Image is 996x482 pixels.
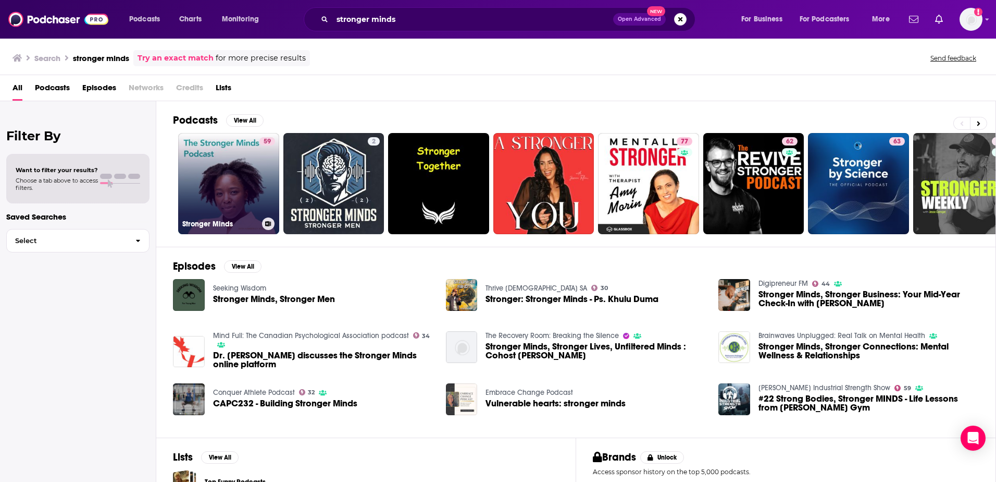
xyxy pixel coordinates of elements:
[889,137,905,146] a: 63
[758,331,925,340] a: Brainwaves Unplugged: Real Talk on Mental Health
[960,8,982,31] button: Show profile menu
[129,79,164,101] span: Networks
[213,351,433,369] a: Dr. Khush Amaria discusses the Stronger Minds online platform
[821,282,830,286] span: 44
[960,8,982,31] span: Logged in as WE_Broadcast
[734,11,795,28] button: open menu
[904,386,911,391] span: 59
[640,451,684,464] button: Unlock
[485,342,706,360] a: Stronger Minds, Stronger Lives, Unfiltered Minds : Cohost Liz Buggy
[718,331,750,363] img: Stronger Minds, Stronger Connections: Mental Wellness & Relationships
[961,426,986,451] div: Open Intercom Messenger
[446,279,478,311] img: Stronger: Stronger Minds - Ps. Khulu Duma
[485,284,587,293] a: Thrive Church SA
[182,220,258,228] h3: Stronger Minds
[960,8,982,31] img: User Profile
[758,342,979,360] a: Stronger Minds, Stronger Connections: Mental Wellness & Relationships
[178,133,279,234] a: 59Stronger Minds
[618,17,661,22] span: Open Advanced
[865,11,903,28] button: open menu
[176,79,203,101] span: Credits
[173,336,205,368] img: Dr. Khush Amaria discusses the Stronger Minds online platform
[264,137,271,147] span: 59
[808,133,909,234] a: 63
[786,137,793,147] span: 62
[173,383,205,415] img: CAPC232 - Building Stronger Minds
[601,286,608,291] span: 30
[758,383,890,392] a: Joe DeFranco's Industrial Strength Show
[224,260,262,273] button: View All
[283,133,384,234] a: 2
[812,281,830,287] a: 44
[213,295,335,304] a: Stronger Minds, Stronger Men
[215,11,272,28] button: open menu
[758,394,979,412] a: #22 Strong Bodies, Stronger MINDS - Life Lessons from DeFranco's Gym
[422,334,430,339] span: 34
[927,54,979,63] button: Send feedback
[35,79,70,101] a: Podcasts
[718,279,750,311] img: Stronger Minds, Stronger Business: Your Mid-Year Check-In with Chelsea Cree
[413,332,430,339] a: 34
[173,279,205,311] img: Stronger Minds, Stronger Men
[6,229,150,252] button: Select
[758,279,808,288] a: Digipreneur FM
[931,10,947,28] a: Show notifications dropdown
[446,331,478,363] img: Stronger Minds, Stronger Lives, Unfiltered Minds : Cohost Liz Buggy
[122,11,173,28] button: open menu
[485,342,706,360] span: Stronger Minds, Stronger Lives, Unfiltered Minds : Cohost [PERSON_NAME]
[216,79,231,101] span: Lists
[613,13,666,26] button: Open AdvancedNew
[703,133,804,234] a: 62
[173,451,193,464] h2: Lists
[647,6,666,16] span: New
[173,260,262,273] a: EpisodesView All
[16,166,98,174] span: Want to filter your results?
[173,451,239,464] a: ListsView All
[485,399,626,408] a: Vulnerable hearts: stronger minds
[485,295,658,304] a: Stronger: Stronger Minds - Ps. Khulu Duma
[7,237,127,244] span: Select
[179,12,202,27] span: Charts
[485,388,573,397] a: Embrace Change Podcast
[213,331,409,340] a: Mind Full: The Canadian Psychological Association podcast
[173,114,218,127] h2: Podcasts
[16,177,98,191] span: Choose a tab above to access filters.
[201,451,239,464] button: View All
[446,383,478,415] img: Vulnerable hearts: stronger minds
[34,53,60,63] h3: Search
[213,351,433,369] span: Dr. [PERSON_NAME] discusses the Stronger Minds online platform
[782,137,798,146] a: 62
[593,468,979,476] p: Access sponsor history on the top 5,000 podcasts.
[172,11,208,28] a: Charts
[758,290,979,308] span: Stronger Minds, Stronger Business: Your Mid-Year Check-In with [PERSON_NAME]
[73,53,129,63] h3: stronger minds
[593,451,636,464] h2: Brands
[372,137,376,147] span: 2
[332,11,613,28] input: Search podcasts, credits, & more...
[800,12,850,27] span: For Podcasters
[213,388,295,397] a: Conquer Athlete Podcast
[741,12,782,27] span: For Business
[485,331,619,340] a: The Recovery Room: Breaking the Silence
[894,385,911,391] a: 59
[13,79,22,101] a: All
[718,383,750,415] img: #22 Strong Bodies, Stronger MINDS - Life Lessons from DeFranco's Gym
[138,52,214,64] a: Try an exact match
[213,284,266,293] a: Seeking Wisdom
[213,399,357,408] a: CAPC232 - Building Stronger Minds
